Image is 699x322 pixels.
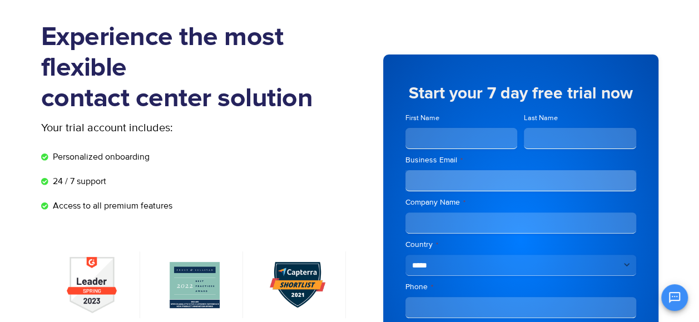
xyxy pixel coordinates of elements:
p: Your trial account includes: [41,120,266,136]
label: Business Email [405,155,636,166]
span: Personalized onboarding [50,150,150,164]
label: Country [405,239,636,250]
h1: Experience the most flexible contact center solution [41,22,350,114]
button: Open chat [661,284,688,311]
label: First Name [405,113,518,123]
span: Access to all premium features [50,199,172,212]
span: 24 / 7 support [50,175,106,188]
h5: Start your 7 day free trial now [405,85,636,102]
label: Last Name [524,113,636,123]
label: Company Name [405,197,636,208]
label: Phone [405,281,636,293]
